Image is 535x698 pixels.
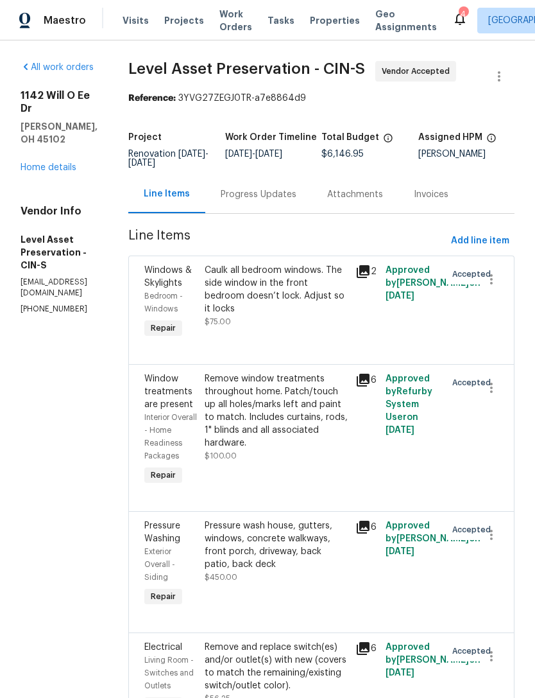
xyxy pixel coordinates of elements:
span: Windows & Skylights [144,266,192,288]
div: 2 [355,264,378,279]
span: Line Items [128,229,446,253]
div: Remove and replace switch(es) and/or outlet(s) with new (covers to match the remaining/existing s... [205,641,348,692]
span: Vendor Accepted [382,65,455,78]
span: Repair [146,590,181,603]
div: 6 [355,372,378,388]
span: $450.00 [205,573,237,581]
span: [DATE] [255,150,282,159]
span: Approved by Refurby System User on [386,374,432,435]
span: Accepted [452,523,496,536]
h5: [PERSON_NAME], OH 45102 [21,120,98,146]
div: 3YVG27ZEGJ0TR-a7e8864d9 [128,92,514,105]
span: Approved by [PERSON_NAME] on [386,521,480,556]
span: $75.00 [205,318,231,326]
div: Remove window treatments throughout home. Patch/touch up all holes/marks left and paint to match.... [205,372,348,449]
span: Projects [164,14,204,27]
p: [PHONE_NUMBER] [21,304,98,315]
span: Repair [146,469,181,482]
h2: 1142 Will O Ee Dr [21,89,98,115]
div: Progress Updates [221,188,296,201]
h5: Project [128,133,162,142]
span: Bedroom - Windows [144,292,183,313]
span: The total cost of line items that have been proposed by Opendoor. This sum includes line items th... [383,133,393,150]
div: 4 [459,8,468,21]
div: Invoices [414,188,448,201]
span: Accepted [452,376,496,389]
div: [PERSON_NAME] [418,150,515,159]
span: Repair [146,322,181,335]
span: Geo Assignments [375,8,437,33]
span: Level Asset Preservation - CIN-S [128,61,365,76]
span: - [225,150,282,159]
span: Exterior Overall - Siding [144,548,175,581]
span: Tasks [267,16,294,25]
span: Approved by [PERSON_NAME] on [386,643,480,677]
span: Window treatments are present [144,374,193,409]
span: Visits [123,14,149,27]
span: [DATE] [386,426,414,435]
span: Electrical [144,643,182,652]
span: [DATE] [386,292,414,301]
span: - [128,150,208,168]
span: Add line item [451,233,509,249]
span: $100.00 [205,452,237,460]
h5: Work Order Timeline [225,133,317,142]
span: [DATE] [178,150,205,159]
span: [DATE] [225,150,252,159]
span: The hpm assigned to this work order. [486,133,497,150]
button: Add line item [446,229,514,253]
div: Line Items [144,188,190,200]
div: Pressure wash house, gutters, windows, concrete walkways, front porch, driveway, back patio, back... [205,519,348,571]
div: 6 [355,641,378,656]
span: Living Room - Switches and Outlets [144,656,194,690]
h5: Total Budget [321,133,379,142]
a: All work orders [21,63,94,72]
h5: Level Asset Preservation - CIN-S [21,233,98,272]
span: Properties [310,14,360,27]
span: Accepted [452,645,496,658]
b: Reference: [128,94,176,103]
span: [DATE] [386,668,414,677]
span: Approved by [PERSON_NAME] on [386,266,480,301]
div: Caulk all bedroom windows. The side window in the front bedroom doesn’t lock. Adjust so it locks [205,264,348,315]
a: Home details [21,163,76,172]
span: Renovation [128,150,208,168]
span: [DATE] [128,159,155,168]
span: $6,146.95 [321,150,364,159]
span: Work Orders [219,8,252,33]
div: 6 [355,519,378,535]
span: Pressure Washing [144,521,180,543]
span: [DATE] [386,547,414,556]
span: Accepted [452,268,496,281]
span: Maestro [44,14,86,27]
h4: Vendor Info [21,205,98,218]
p: [EMAIL_ADDRESS][DOMAIN_NAME] [21,277,98,299]
span: Interior Overall - Home Readiness Packages [144,414,197,460]
h5: Assigned HPM [418,133,482,142]
div: Attachments [327,188,383,201]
